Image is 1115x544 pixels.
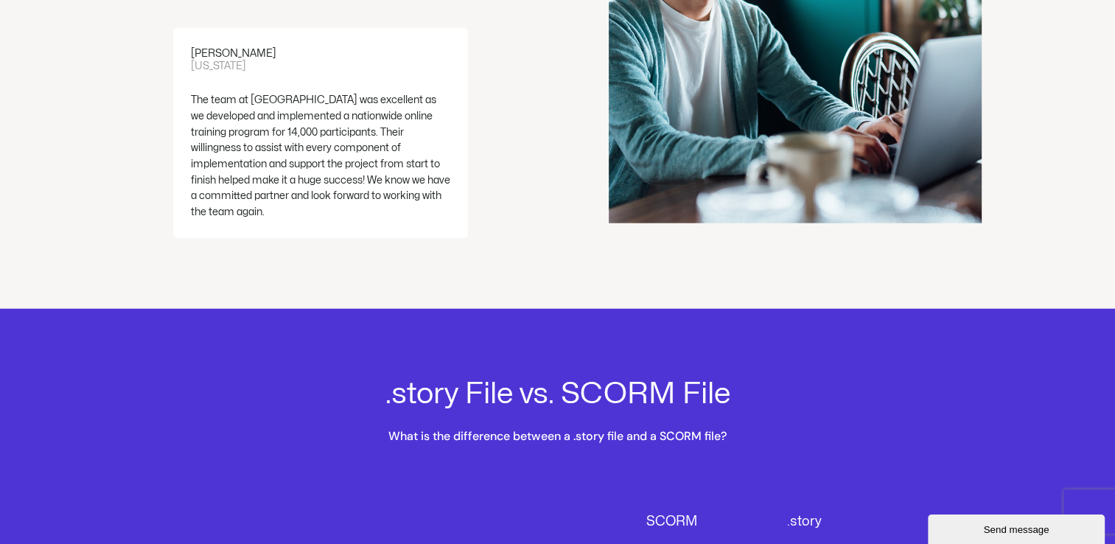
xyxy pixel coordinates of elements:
[385,380,730,409] h2: .story File vs. SCORM File
[191,46,276,61] div: [PERSON_NAME]
[191,92,450,220] div: The team at [GEOGRAPHIC_DATA] was excellent as we developed and implemented a nationwide online t...
[615,515,729,529] p: SCORM
[747,515,861,529] p: .story
[191,61,276,72] div: [US_STATE]
[388,429,727,444] h2: What is the difference between a .story file and a SCORM file?
[928,512,1108,544] iframe: chat widget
